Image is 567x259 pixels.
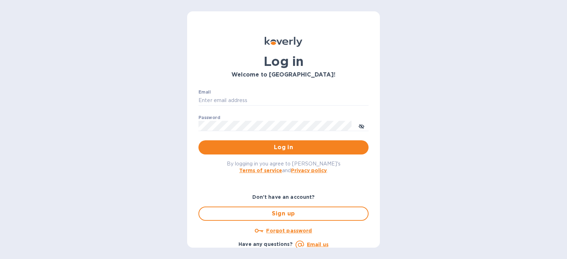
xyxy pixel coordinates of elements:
[198,90,211,94] label: Email
[252,194,315,200] b: Don't have an account?
[238,241,293,247] b: Have any questions?
[265,37,302,47] img: Koverly
[198,72,369,78] h3: Welcome to [GEOGRAPHIC_DATA]!
[198,95,369,106] input: Enter email address
[354,119,369,133] button: toggle password visibility
[198,207,369,221] button: Sign up
[227,161,341,173] span: By logging in you agree to [PERSON_NAME]'s and .
[198,140,369,154] button: Log in
[291,168,327,173] a: Privacy policy
[307,242,329,247] a: Email us
[266,228,312,233] u: Forgot password
[239,168,282,173] a: Terms of service
[198,54,369,69] h1: Log in
[204,143,363,152] span: Log in
[205,209,362,218] span: Sign up
[198,116,220,120] label: Password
